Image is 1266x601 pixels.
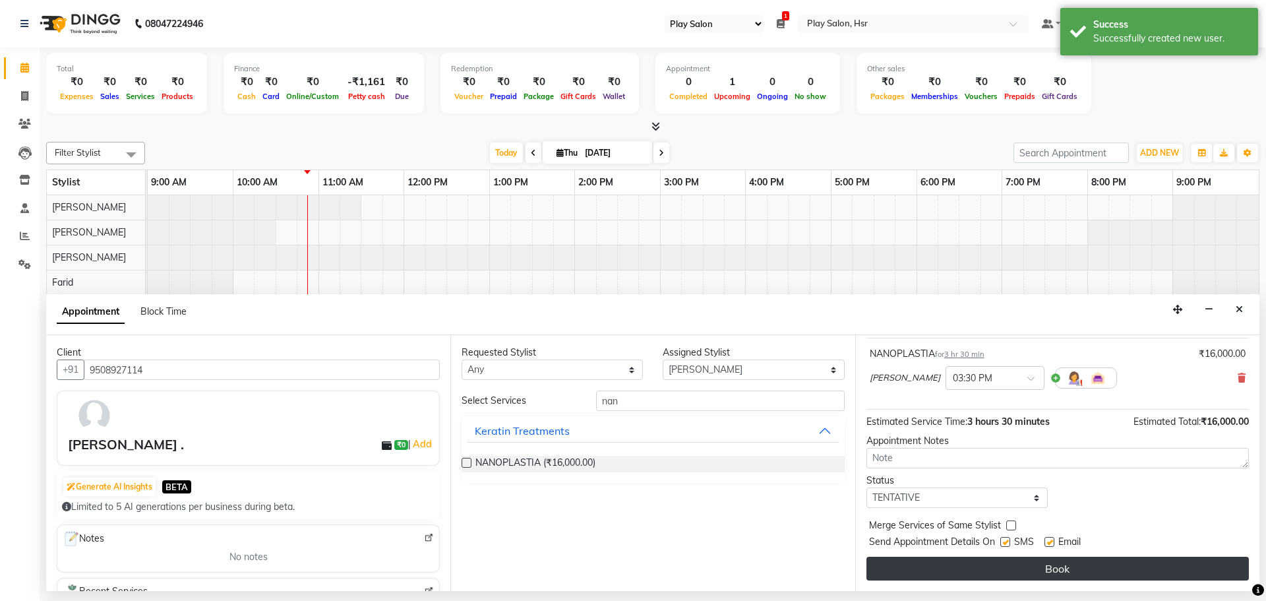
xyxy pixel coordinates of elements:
span: Stylist [52,176,80,188]
div: Status [866,474,1048,488]
span: SMS [1014,535,1034,552]
div: ₹0 [234,75,259,90]
span: Packages [867,92,908,101]
div: Redemption [451,63,628,75]
div: [PERSON_NAME] . [68,435,184,455]
span: Services [123,92,158,101]
div: ₹0 [961,75,1001,90]
img: Hairdresser.png [1066,370,1082,386]
b: 08047224946 [145,5,203,42]
a: 11:00 AM [319,173,367,192]
div: ₹0 [908,75,961,90]
div: 0 [666,75,711,90]
div: Client [57,346,440,360]
div: NANOPLASTIA [870,347,984,361]
div: ₹0 [451,75,487,90]
span: NANOPLASTIA (₹16,000.00) [475,456,595,472]
a: 1 [777,18,785,30]
span: ₹16,000.00 [1201,416,1249,427]
span: Petty cash [345,92,388,101]
span: No notes [229,550,268,564]
span: Expenses [57,92,97,101]
div: ₹0 [390,75,413,90]
span: Block Time [140,305,187,317]
span: Vouchers [961,92,1001,101]
div: ₹0 [57,75,97,90]
div: Other sales [867,63,1081,75]
span: Prepaid [487,92,520,101]
span: Memberships [908,92,961,101]
div: 0 [754,75,791,90]
img: logo [34,5,124,42]
span: Filter Stylist [55,147,101,158]
div: Select Services [452,394,586,408]
span: Recent Services [63,584,148,600]
button: ADD NEW [1137,144,1182,162]
div: ₹0 [599,75,628,90]
span: Cash [234,92,259,101]
div: ₹0 [487,75,520,90]
span: Sales [97,92,123,101]
a: 5:00 PM [831,173,873,192]
button: Book [866,557,1249,581]
input: Search by Name/Mobile/Email/Code [84,360,440,380]
div: Appointment [666,63,829,75]
div: ₹0 [123,75,158,90]
button: +91 [57,360,84,380]
a: 9:00 AM [148,173,190,192]
a: 1:00 PM [490,173,531,192]
span: Today [490,142,523,163]
div: ₹0 [557,75,599,90]
span: Ongoing [754,92,791,101]
span: Thu [553,148,581,158]
small: for [935,350,984,359]
div: ₹0 [1001,75,1039,90]
span: Gift Cards [557,92,599,101]
span: [PERSON_NAME] [870,371,940,385]
button: Generate AI Insights [63,478,156,496]
span: Farid [52,276,73,288]
div: Requested Stylist [462,346,643,360]
div: ₹0 [867,75,908,90]
span: | [408,436,434,452]
a: 9:00 PM [1173,173,1215,192]
span: No show [791,92,829,101]
a: 2:00 PM [575,173,617,192]
img: Interior.png [1090,370,1106,386]
span: Package [520,92,557,101]
span: Card [259,92,283,101]
div: 1 [711,75,754,90]
span: [PERSON_NAME] [52,226,126,238]
span: Email [1058,535,1081,552]
div: Success [1093,18,1248,32]
div: Limited to 5 AI generations per business during beta. [62,500,435,514]
span: 3 hours 30 minutes [967,416,1050,427]
a: 12:00 PM [404,173,451,192]
span: Products [158,92,196,101]
a: 7:00 PM [1002,173,1044,192]
div: Assigned Stylist [663,346,844,360]
div: ₹0 [259,75,283,90]
span: Merge Services of Same Stylist [869,519,1001,535]
div: -₹1,161 [342,75,390,90]
div: ₹0 [1039,75,1081,90]
button: Close [1230,300,1249,320]
span: ADD NEW [1140,148,1179,158]
div: Appointment Notes [866,434,1249,448]
a: Add [411,436,434,452]
a: 6:00 PM [917,173,959,192]
span: 1 [782,11,789,20]
span: Completed [666,92,711,101]
span: [PERSON_NAME] [52,201,126,213]
span: Due [392,92,412,101]
span: Appointment [57,300,125,324]
span: Estimated Service Time: [866,416,967,427]
input: Search by service name [596,391,845,411]
a: 4:00 PM [746,173,787,192]
span: Upcoming [711,92,754,101]
span: Voucher [451,92,487,101]
input: 2025-09-04 [581,143,647,163]
span: Estimated Total: [1133,416,1201,427]
div: Finance [234,63,413,75]
button: Keratin Treatments [467,419,839,443]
